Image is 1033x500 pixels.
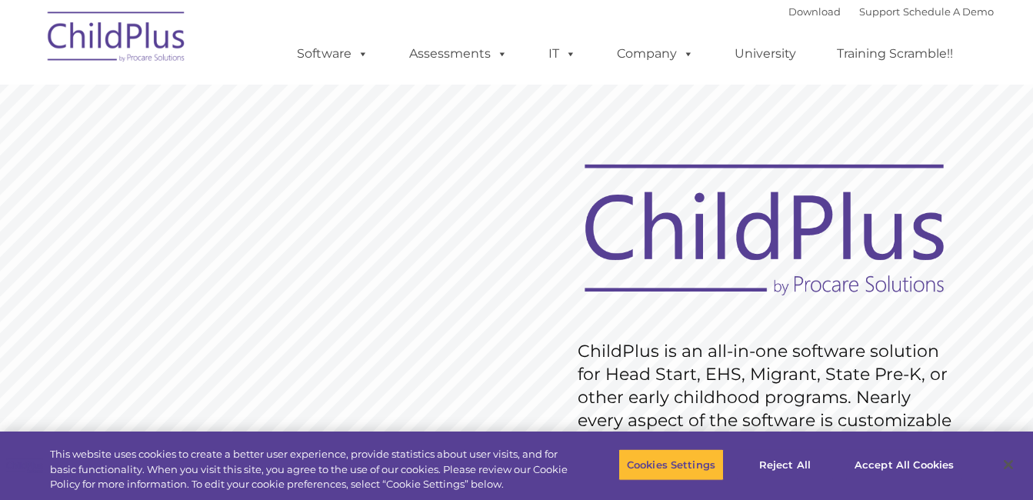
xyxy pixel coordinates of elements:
[618,448,724,481] button: Cookies Settings
[282,38,384,69] a: Software
[991,448,1025,482] button: Close
[859,5,900,18] a: Support
[788,5,994,18] font: |
[533,38,591,69] a: IT
[394,38,523,69] a: Assessments
[601,38,709,69] a: Company
[846,448,962,481] button: Accept All Cookies
[719,38,811,69] a: University
[788,5,841,18] a: Download
[40,1,194,78] img: ChildPlus by Procare Solutions
[737,448,833,481] button: Reject All
[821,38,968,69] a: Training Scramble!!
[903,5,994,18] a: Schedule A Demo
[50,447,568,492] div: This website uses cookies to create a better user experience, provide statistics about user visit...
